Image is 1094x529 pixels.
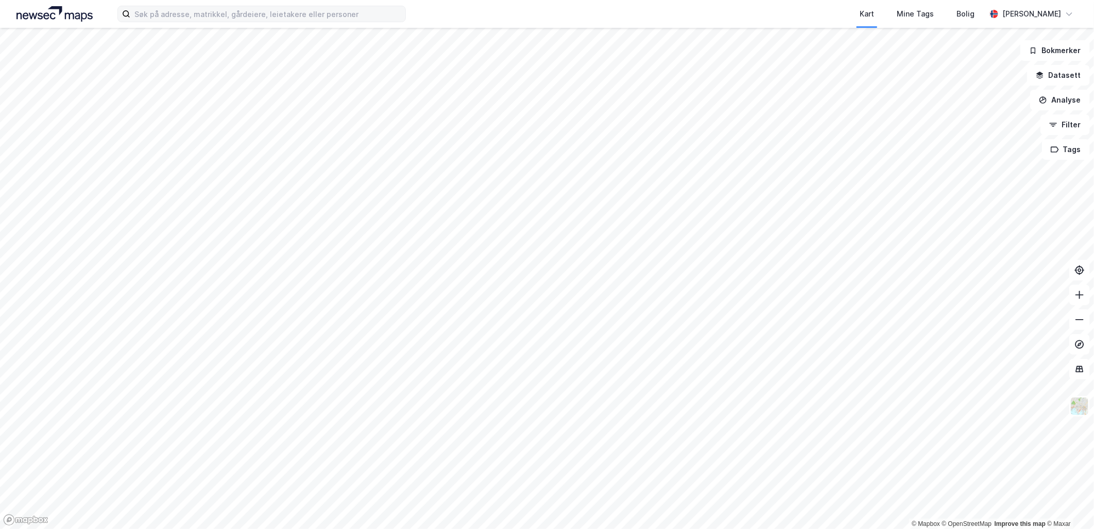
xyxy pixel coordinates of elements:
[1042,480,1094,529] iframe: Chat Widget
[1020,40,1090,61] button: Bokmerker
[912,520,940,527] a: Mapbox
[1027,65,1090,86] button: Datasett
[1040,114,1090,135] button: Filter
[1030,90,1090,110] button: Analyse
[1070,396,1089,416] img: Z
[860,8,874,20] div: Kart
[16,6,93,22] img: logo.a4113a55bc3d86da70a041830d287a7e.svg
[995,520,1046,527] a: Improve this map
[3,514,48,526] a: Mapbox homepage
[1002,8,1061,20] div: [PERSON_NAME]
[130,6,405,22] input: Søk på adresse, matrikkel, gårdeiere, leietakere eller personer
[1042,139,1090,160] button: Tags
[897,8,934,20] div: Mine Tags
[942,520,992,527] a: OpenStreetMap
[956,8,975,20] div: Bolig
